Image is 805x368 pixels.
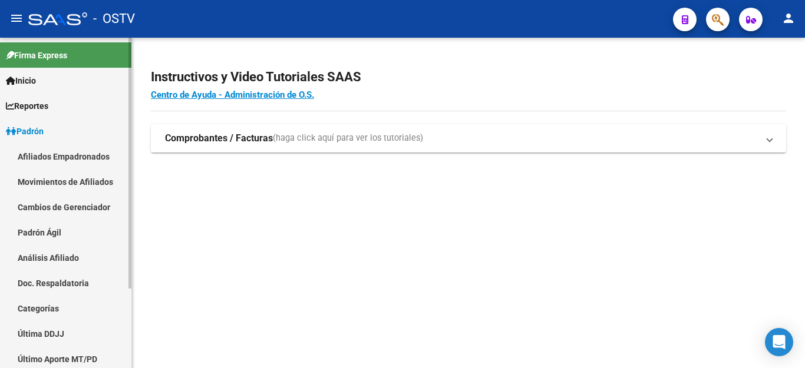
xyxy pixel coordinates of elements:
span: Inicio [6,74,36,87]
h2: Instructivos y Video Tutoriales SAAS [151,66,786,88]
span: Firma Express [6,49,67,62]
span: (haga click aquí para ver los tutoriales) [273,132,423,145]
span: Reportes [6,100,48,112]
div: Open Intercom Messenger [765,328,793,356]
span: - OSTV [93,6,135,32]
span: Padrón [6,125,44,138]
mat-icon: person [781,11,796,25]
a: Centro de Ayuda - Administración de O.S. [151,89,314,100]
mat-icon: menu [9,11,24,25]
mat-expansion-panel-header: Comprobantes / Facturas(haga click aquí para ver los tutoriales) [151,124,786,152]
strong: Comprobantes / Facturas [165,132,273,145]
